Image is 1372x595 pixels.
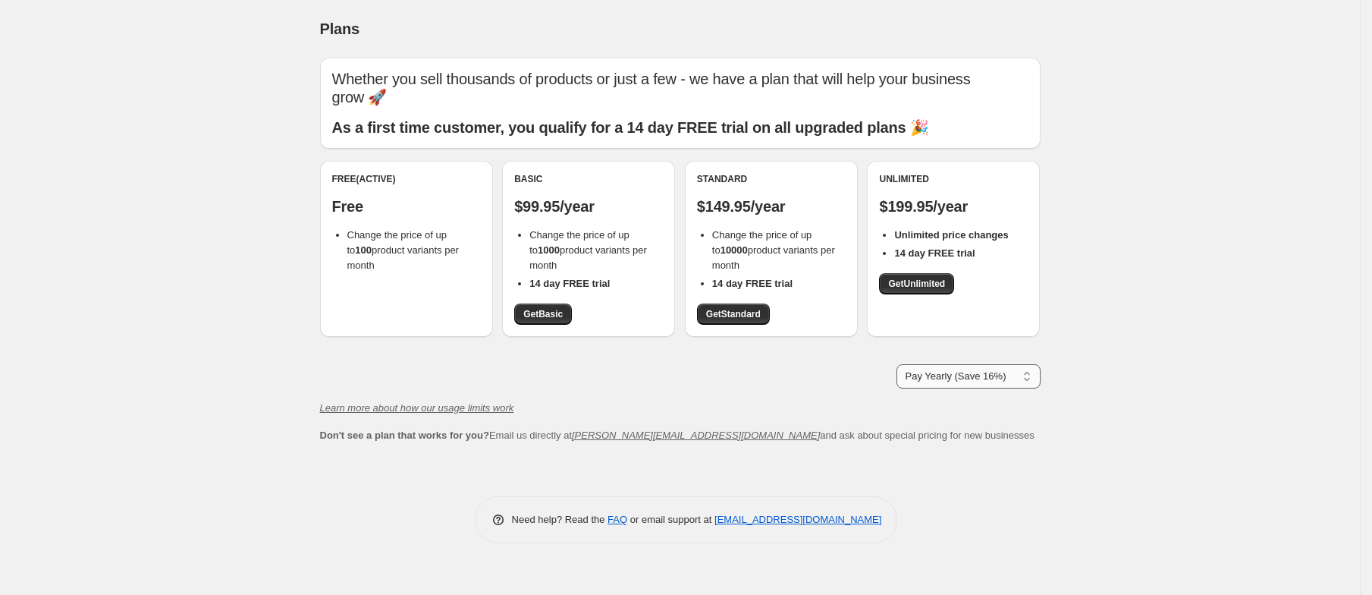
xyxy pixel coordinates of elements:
b: 10000 [721,244,748,256]
b: As a first time customer, you qualify for a 14 day FREE trial on all upgraded plans 🎉 [332,119,929,136]
b: 14 day FREE trial [712,278,793,289]
b: 100 [355,244,372,256]
span: Need help? Read the [512,514,608,525]
p: Whether you sell thousands of products or just a few - we have a plan that will help your busines... [332,70,1028,106]
a: Learn more about how our usage limits work [320,402,514,414]
b: Don't see a plan that works for you? [320,430,489,441]
span: or email support at [627,514,714,525]
p: $99.95/year [514,197,663,216]
div: Free (Active) [332,173,481,185]
span: Get Unlimited [888,278,945,290]
a: [EMAIL_ADDRESS][DOMAIN_NAME] [714,514,881,525]
p: Free [332,197,481,216]
p: $199.95/year [879,197,1028,216]
a: [PERSON_NAME][EMAIL_ADDRESS][DOMAIN_NAME] [572,430,820,441]
b: 1000 [538,244,560,256]
div: Standard [697,173,846,185]
span: Get Basic [523,308,563,320]
a: FAQ [608,514,627,525]
span: Email us directly at and ask about special pricing for new businesses [320,430,1034,441]
span: Plans [320,20,359,37]
span: Change the price of up to product variants per month [347,229,459,271]
a: GetBasic [514,304,572,325]
span: Get Standard [706,308,761,320]
b: Unlimited price changes [894,229,1008,241]
span: Change the price of up to product variants per month [712,229,835,271]
a: GetUnlimited [879,273,954,294]
p: $149.95/year [697,197,846,216]
span: Change the price of up to product variants per month [529,229,647,271]
b: 14 day FREE trial [529,278,610,289]
div: Unlimited [879,173,1028,185]
b: 14 day FREE trial [894,247,975,259]
a: GetStandard [697,304,770,325]
div: Basic [514,173,663,185]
